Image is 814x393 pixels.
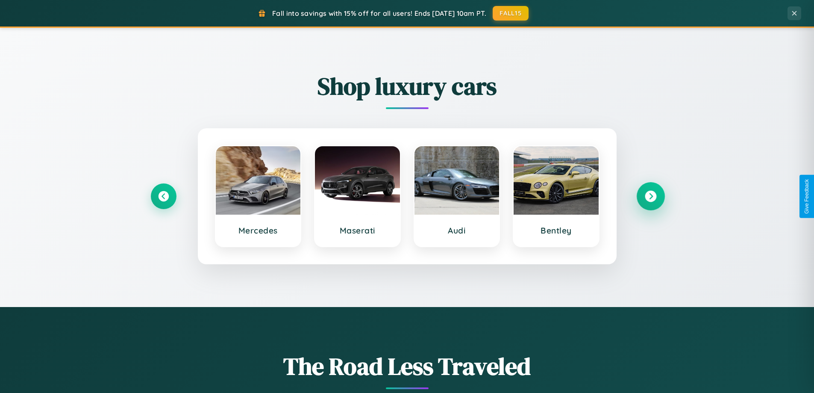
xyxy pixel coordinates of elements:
[522,225,590,236] h3: Bentley
[224,225,292,236] h3: Mercedes
[323,225,391,236] h3: Maserati
[423,225,491,236] h3: Audi
[151,350,664,383] h1: The Road Less Traveled
[272,9,486,18] span: Fall into savings with 15% off for all users! Ends [DATE] 10am PT.
[804,179,810,214] div: Give Feedback
[493,6,529,21] button: FALL15
[151,70,664,103] h2: Shop luxury cars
